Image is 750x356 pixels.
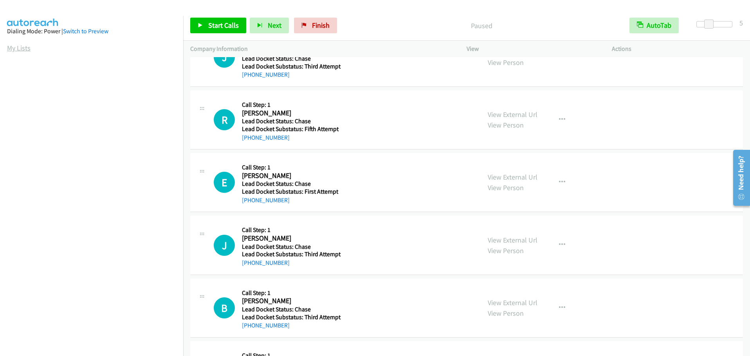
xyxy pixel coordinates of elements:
a: My Lists [7,43,31,52]
h2: [PERSON_NAME] [242,297,344,306]
h1: E [214,172,235,193]
h5: Lead Docket Status: Chase [242,243,344,251]
p: Actions [612,44,743,54]
h5: Lead Docket Substatus: First Attempt [242,188,344,196]
button: Next [250,18,289,33]
a: View Person [488,246,524,255]
h5: Call Step: 1 [242,101,344,109]
p: View [467,44,598,54]
span: Finish [312,21,330,30]
a: [PHONE_NUMBER] [242,322,290,329]
h5: Lead Docket Status: Chase [242,55,344,63]
button: AutoTab [629,18,679,33]
a: [PHONE_NUMBER] [242,134,290,141]
h1: R [214,109,235,130]
span: Next [268,21,281,30]
a: Start Calls [190,18,246,33]
h5: Lead Docket Status: Chase [242,306,344,313]
a: View Person [488,58,524,67]
p: Company Information [190,44,453,54]
a: [PHONE_NUMBER] [242,196,290,204]
h1: J [214,47,235,68]
span: Start Calls [208,21,239,30]
h5: Call Step: 1 [242,226,344,234]
iframe: Resource Center [727,147,750,209]
div: The call is yet to be attempted [214,47,235,68]
a: View External Url [488,298,537,307]
h5: Call Step: 1 [242,164,344,171]
a: View External Url [488,173,537,182]
a: View Person [488,183,524,192]
a: View External Url [488,110,537,119]
div: The call is yet to be attempted [214,235,235,256]
div: Dialing Mode: Power | [7,27,176,36]
h2: [PERSON_NAME] [242,109,344,118]
p: Paused [348,20,615,31]
h5: Lead Docket Substatus: Third Attempt [242,250,344,258]
div: The call is yet to be attempted [214,297,235,318]
div: The call is yet to be attempted [214,109,235,130]
div: 5 [739,18,743,28]
a: Switch to Preview [63,27,108,35]
h2: [PERSON_NAME] [242,171,344,180]
h2: [PERSON_NAME] [242,234,344,243]
h5: Lead Docket Substatus: Third Attempt [242,313,344,321]
a: View External Url [488,236,537,245]
h5: Lead Docket Status: Chase [242,117,344,125]
a: Finish [294,18,337,33]
a: [PHONE_NUMBER] [242,259,290,266]
h5: Lead Docket Substatus: Third Attempt [242,63,344,70]
a: View Person [488,309,524,318]
h1: J [214,235,235,256]
h1: B [214,297,235,318]
h5: Call Step: 1 [242,289,344,297]
div: The call is yet to be attempted [214,172,235,193]
h5: Lead Docket Status: Chase [242,180,344,188]
a: View Person [488,120,524,129]
h5: Lead Docket Substatus: Fifth Attempt [242,125,344,133]
a: [PHONE_NUMBER] [242,71,290,78]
